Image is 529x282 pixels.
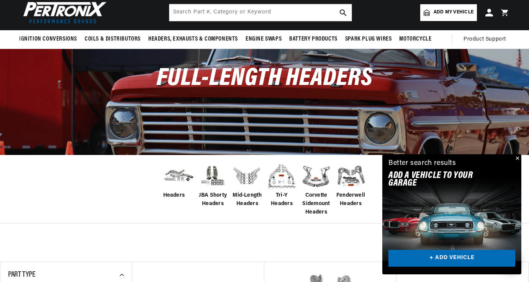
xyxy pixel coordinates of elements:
span: Part Type [8,271,35,279]
a: Headers Headers [163,161,194,200]
span: Fenderwell Headers [336,191,366,209]
span: Full-Length Headers [157,66,372,91]
a: Add my vehicle [420,4,477,21]
input: Search Part #, Category or Keyword [169,4,352,21]
img: Tri-Y Headers [267,161,297,191]
a: JBA Shorty Headers JBA Shorty Headers [198,161,228,209]
img: Mid-Length Headers [232,161,263,191]
summary: Spark Plug Wires [341,30,396,48]
span: Coils & Distributors [85,35,141,43]
img: Corvette Sidemount Headers [301,161,332,191]
span: Headers, Exhausts & Components [148,35,238,43]
summary: Motorcycle [395,30,435,48]
button: Close [512,154,521,163]
a: Fenderwell Headers Fenderwell Headers [336,161,366,209]
span: Spark Plug Wires [345,35,392,43]
div: Better search results [388,158,456,169]
button: search button [335,4,352,21]
span: Corvette Sidemount Headers [301,191,332,217]
img: Headers [163,164,194,188]
summary: Ignition Conversions [19,30,81,48]
summary: Product Support [463,30,510,49]
span: Product Support [463,35,506,44]
span: Mid-Length Headers [232,191,263,209]
span: Tri-Y Headers [267,191,297,209]
img: Fenderwell Headers [336,161,366,191]
span: Headers [163,191,185,200]
span: Motorcycle [399,35,431,43]
span: JBA Shorty Headers [198,191,228,209]
h2: Add A VEHICLE to your garage [388,172,496,187]
summary: Engine Swaps [242,30,285,48]
span: Ignition Conversions [19,35,77,43]
span: Engine Swaps [246,35,282,43]
a: Tri-Y Headers Tri-Y Headers [267,161,297,209]
img: JBA Shorty Headers [198,163,228,189]
span: Battery Products [289,35,337,43]
a: Mid-Length Headers Mid-Length Headers [232,161,263,209]
summary: Battery Products [285,30,341,48]
summary: Coils & Distributors [81,30,144,48]
span: Add my vehicle [434,9,473,16]
summary: Headers, Exhausts & Components [144,30,242,48]
a: + ADD VEHICLE [388,250,515,267]
a: Corvette Sidemount Headers Corvette Sidemount Headers [301,161,332,217]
